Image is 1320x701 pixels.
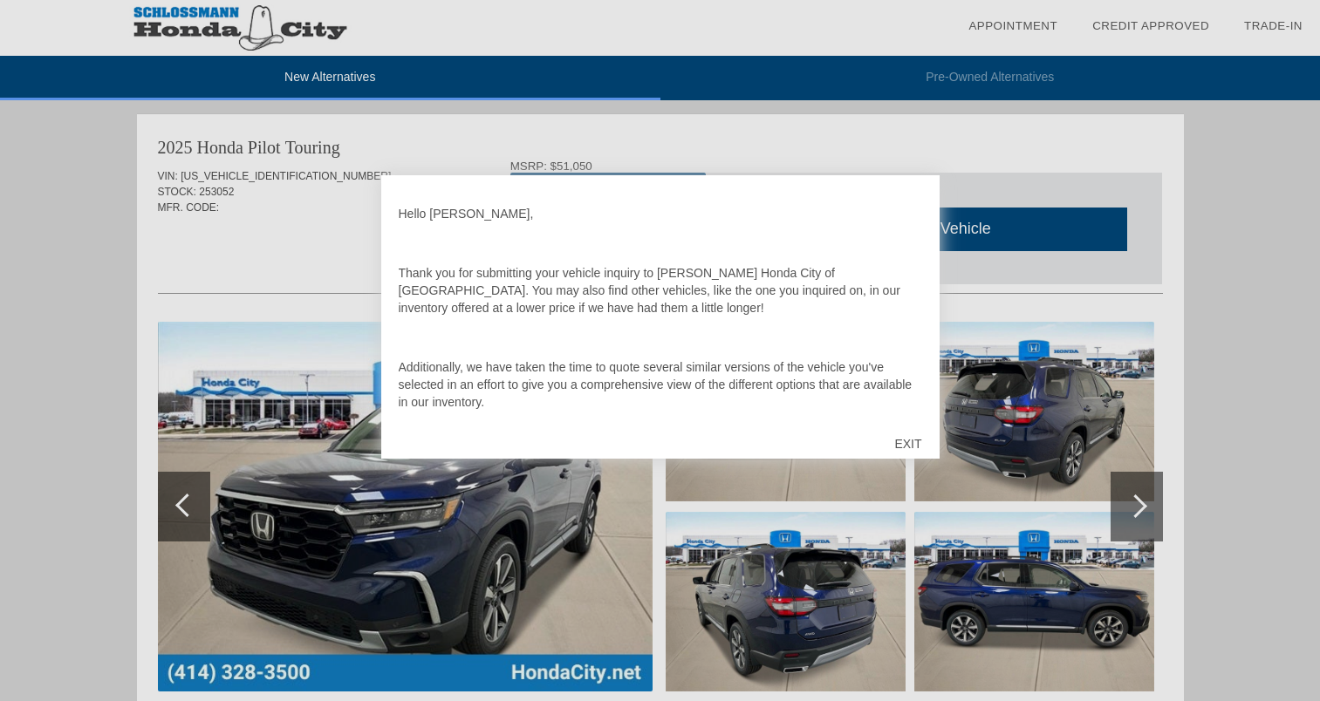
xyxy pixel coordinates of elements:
p: Hello [PERSON_NAME], [399,205,922,222]
a: Trade-In [1244,19,1303,32]
p: Additionally, we have taken the time to quote several similar versions of the vehicle you've sele... [399,358,922,411]
a: Appointment [968,19,1057,32]
a: Credit Approved [1092,19,1209,32]
div: EXIT [877,418,939,470]
p: Thank you for submitting your vehicle inquiry to [PERSON_NAME] Honda City of [GEOGRAPHIC_DATA]. Y... [399,264,922,316]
